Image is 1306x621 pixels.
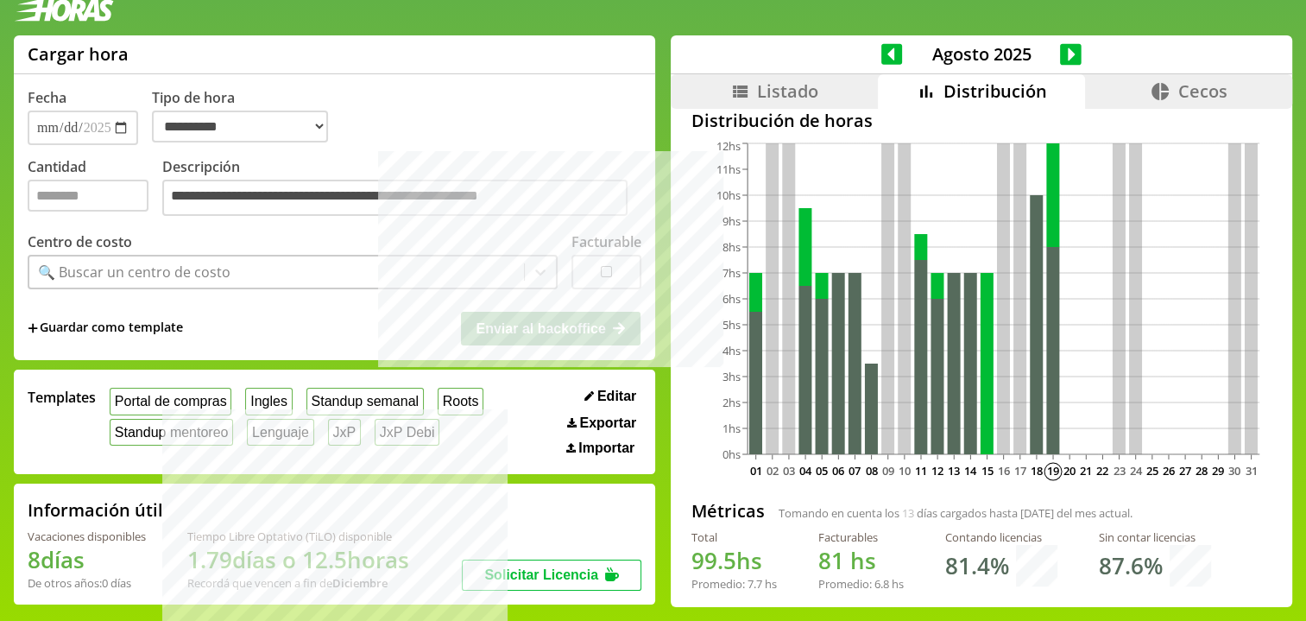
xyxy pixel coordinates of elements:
tspan: 5hs [722,317,741,333]
label: Fecha [28,88,66,107]
div: Promedio: hs [691,576,777,592]
input: Cantidad [28,180,148,212]
label: Cantidad [28,157,162,220]
text: 09 [881,463,893,478]
text: 07 [849,463,861,478]
text: 23 [1113,463,1125,478]
tspan: 11hs [716,162,741,177]
span: Importar [578,440,634,456]
b: Diciembre [332,575,388,591]
text: 01 [749,463,761,478]
text: 31 [1245,463,1257,478]
h1: 81.4 % [945,550,1009,581]
button: Portal de compras [110,388,231,415]
text: 18 [1031,463,1043,478]
div: Total [691,529,777,545]
text: 29 [1212,463,1224,478]
span: Templates [28,388,96,407]
span: Listado [757,79,818,103]
button: JxP [328,419,361,446]
label: Centro de costo [28,232,132,251]
text: 04 [799,463,812,478]
button: Roots [438,388,483,415]
div: Promedio: hs [818,576,904,592]
button: Solicitar Licencia [462,560,641,591]
h1: 8 días [28,544,146,575]
button: Editar [579,388,641,405]
h1: hs [818,545,904,576]
text: 15 [981,463,993,478]
text: 12 [931,463,943,478]
text: 06 [832,463,844,478]
span: +Guardar como template [28,319,183,338]
span: Solicitar Licencia [484,567,598,582]
text: 30 [1228,463,1240,478]
h2: Métricas [691,499,765,523]
span: 99.5 [691,545,736,576]
text: 24 [1129,463,1142,478]
span: 6.8 [874,576,889,592]
div: Facturables [818,529,904,545]
h2: Información útil [28,498,163,522]
tspan: 7hs [722,265,741,281]
span: Exportar [579,415,636,431]
tspan: 12hs [716,139,741,155]
tspan: 9hs [722,213,741,229]
text: 08 [865,463,877,478]
button: Standup mentoreo [110,419,233,446]
text: 17 [1013,463,1025,478]
button: Ingles [245,388,292,415]
span: 7.7 [748,576,762,592]
tspan: 3hs [722,369,741,384]
span: 13 [902,505,914,521]
div: Recordá que vencen a fin de [187,575,409,591]
tspan: 8hs [722,239,741,255]
text: 19 [1047,463,1059,478]
text: 13 [948,463,960,478]
text: 14 [964,463,977,478]
select: Tipo de hora [152,111,328,143]
span: Tomando en cuenta los días cargados hasta [DATE] del mes actual. [779,505,1132,521]
tspan: 0hs [722,447,741,462]
text: 16 [997,463,1009,478]
tspan: 10hs [716,187,741,203]
button: Lenguaje [247,419,313,446]
h2: Distribución de horas [691,109,1271,132]
button: Standup semanal [306,388,424,415]
div: Contando licencias [945,529,1057,545]
span: Editar [597,389,636,404]
div: Vacaciones disponibles [28,529,146,544]
label: Descripción [162,157,641,220]
h1: 87.6 % [1099,550,1163,581]
text: 03 [783,463,795,478]
text: 02 [766,463,778,478]
div: Tiempo Libre Optativo (TiLO) disponible [187,529,409,544]
text: 27 [1179,463,1191,478]
tspan: 1hs [722,421,741,436]
div: Sin contar licencias [1099,529,1211,545]
span: Distribución [943,79,1047,103]
h1: Cargar hora [28,42,129,66]
div: De otros años: 0 días [28,575,146,591]
tspan: 2hs [722,395,741,410]
h1: hs [691,545,777,576]
button: Exportar [562,415,641,432]
label: Facturable [571,232,641,251]
text: 10 [899,463,911,478]
text: 22 [1096,463,1108,478]
tspan: 6hs [722,291,741,307]
span: 81 [818,545,844,576]
h1: 1.79 días o 12.5 horas [187,544,409,575]
text: 20 [1063,463,1076,478]
text: 26 [1163,463,1175,478]
text: 11 [915,463,927,478]
text: 28 [1196,463,1208,478]
text: 21 [1080,463,1092,478]
span: Agosto 2025 [902,42,1060,66]
div: 🔍 Buscar un centro de costo [38,263,230,282]
span: + [28,319,38,338]
text: 05 [816,463,828,478]
textarea: Descripción [162,180,628,216]
label: Tipo de hora [152,88,342,145]
button: JxP Debi [375,419,439,446]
